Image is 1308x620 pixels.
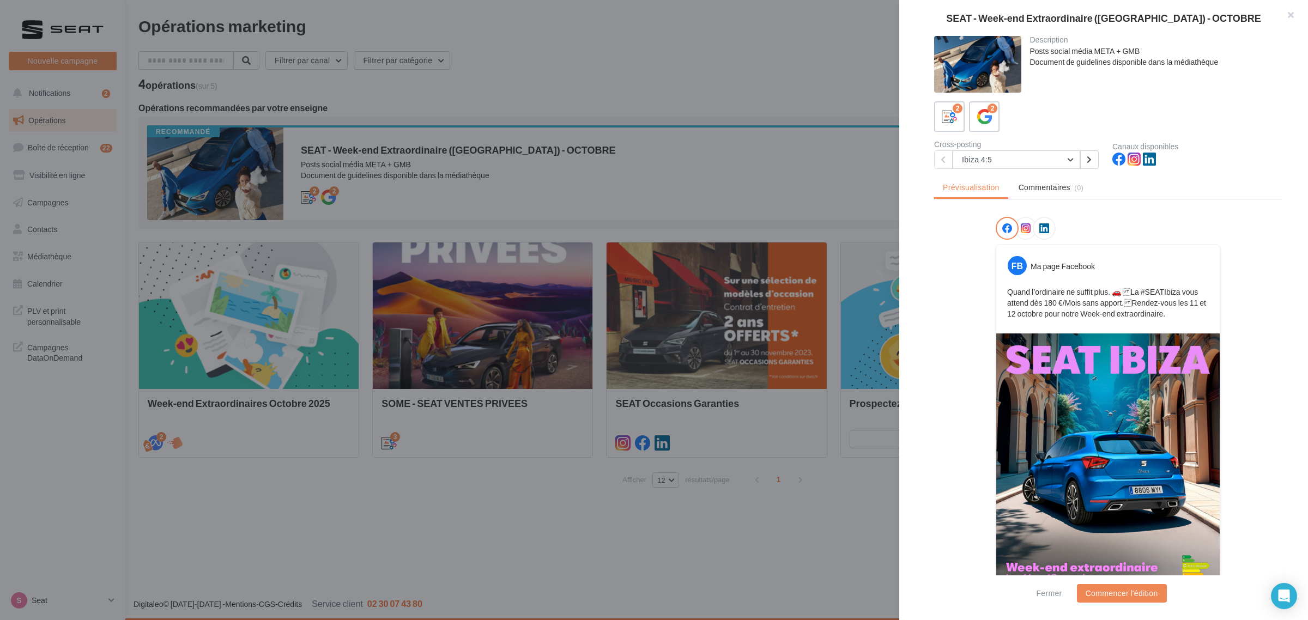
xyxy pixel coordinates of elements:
[988,104,997,113] div: 2
[1271,583,1297,609] div: Open Intercom Messenger
[1031,261,1095,272] div: Ma page Facebook
[1077,584,1167,603] button: Commencer l'édition
[953,104,962,113] div: 2
[917,13,1291,23] div: SEAT - Week-end Extraordinaire ([GEOGRAPHIC_DATA]) - OCTOBRE
[1008,256,1027,275] div: FB
[953,150,1080,169] button: Ibiza 4:5
[1112,143,1282,150] div: Canaux disponibles
[1032,587,1066,600] button: Fermer
[1007,287,1209,319] p: Quand l’ordinaire ne suffit plus. 🚗 La #SEATIbiza vous attend dès 180 €/Mois sans apport. Rendez-...
[934,141,1104,148] div: Cross-posting
[1074,183,1083,192] span: (0)
[1030,46,1274,68] div: Posts social média META + GMB Document de guidelines disponible dans la médiathèque
[1030,36,1274,44] div: Description
[1019,182,1070,193] span: Commentaires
